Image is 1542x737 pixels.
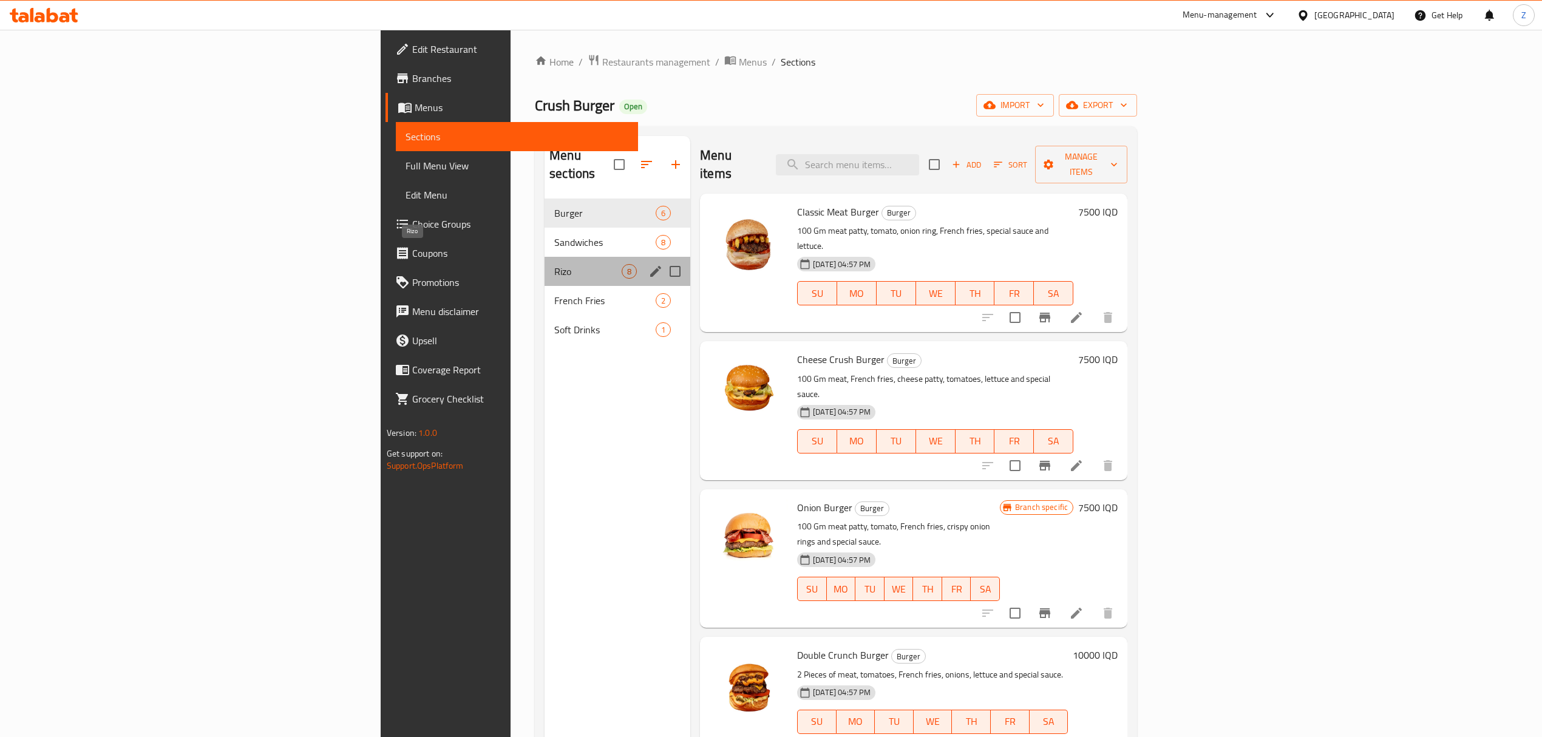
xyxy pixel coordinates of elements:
a: Branches [386,64,638,93]
button: TU [877,429,916,453]
a: Coupons [386,239,638,268]
span: Sort items [986,155,1035,174]
div: Soft Drinks1 [545,315,690,344]
span: Classic Meat Burger [797,203,879,221]
span: Add item [947,155,986,174]
span: Select to update [1002,600,1028,626]
span: Coverage Report [412,362,628,377]
button: TU [877,281,916,305]
h6: 10000 IQD [1073,647,1118,664]
input: search [776,154,919,175]
span: import [986,98,1044,113]
span: TU [880,713,909,730]
button: FR [994,281,1034,305]
span: Onion Burger [797,498,852,517]
button: TH [952,710,991,734]
button: import [976,94,1054,117]
li: / [715,55,719,69]
div: Menu-management [1183,8,1257,22]
span: Version: [387,425,416,441]
p: 100 Gm meat, French fries, cheese patty, tomatoes, lettuce and special sauce. [797,372,1073,402]
h6: 7500 IQD [1078,499,1118,516]
nav: Menu sections [545,194,690,349]
a: Menu disclaimer [386,297,638,326]
button: delete [1093,599,1123,628]
div: items [656,293,671,308]
button: WE [916,281,956,305]
div: French Fries [554,293,656,308]
span: Branch specific [1010,501,1073,513]
span: Choice Groups [412,217,628,231]
span: Burger [892,650,925,664]
span: SA [1034,713,1064,730]
span: Burger [554,206,656,220]
div: items [656,235,671,250]
div: Burger [887,353,922,368]
a: Menus [386,93,638,122]
h6: 7500 IQD [1078,203,1118,220]
a: Edit menu item [1069,310,1084,325]
button: TU [855,577,885,601]
span: 1 [656,324,670,336]
nav: breadcrumb [535,54,1137,70]
span: Rizo [554,264,622,279]
span: Sections [406,129,628,144]
a: Edit menu item [1069,606,1084,620]
button: WE [885,577,914,601]
span: 8 [622,266,636,277]
span: Add [950,158,983,172]
span: [DATE] 04:57 PM [808,406,875,418]
span: WE [889,580,909,598]
button: TU [875,710,914,734]
span: MO [842,432,872,450]
button: Branch-specific-item [1030,451,1059,480]
div: Burger [891,649,926,664]
div: [GEOGRAPHIC_DATA] [1314,8,1394,22]
div: items [656,206,671,220]
a: Restaurants management [588,54,710,70]
span: WE [921,432,951,450]
span: TH [960,285,990,302]
span: [DATE] 04:57 PM [808,259,875,270]
button: Branch-specific-item [1030,599,1059,628]
a: Menus [724,54,767,70]
button: SU [797,577,826,601]
span: TH [918,580,937,598]
div: items [656,322,671,337]
span: SU [803,713,831,730]
span: SA [1039,432,1068,450]
span: WE [919,713,948,730]
span: TU [881,432,911,450]
img: Double Crunch Burger [710,647,787,724]
a: Coverage Report [386,355,638,384]
a: Full Menu View [396,151,638,180]
button: TH [956,429,995,453]
div: Burger [855,501,889,516]
button: WE [914,710,953,734]
a: Grocery Checklist [386,384,638,413]
span: Edit Restaurant [412,42,628,56]
button: FR [991,710,1030,734]
button: MO [837,710,875,734]
a: Edit Restaurant [386,35,638,64]
a: Edit Menu [396,180,638,209]
span: Sort sections [632,150,661,179]
span: Menu disclaimer [412,304,628,319]
h6: 7500 IQD [1078,351,1118,368]
button: FR [994,429,1034,453]
a: Upsell [386,326,638,355]
div: Burger [881,206,916,220]
span: Select all sections [606,152,632,177]
a: Edit menu item [1069,458,1084,473]
span: Full Menu View [406,158,628,173]
button: edit [647,262,665,280]
h2: Menu items [700,146,761,183]
span: Restaurants management [602,55,710,69]
span: TU [860,580,880,598]
span: Select section [922,152,947,177]
button: Sort [991,155,1030,174]
button: SU [797,710,836,734]
span: Menus [739,55,767,69]
button: SU [797,429,837,453]
span: export [1068,98,1127,113]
